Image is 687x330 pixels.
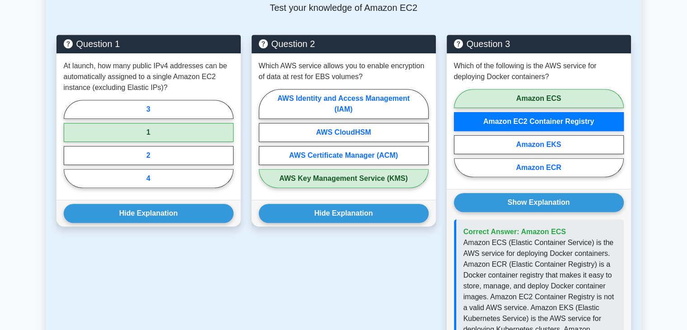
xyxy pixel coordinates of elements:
[64,100,234,119] label: 3
[454,135,624,154] label: Amazon EKS
[64,123,234,142] label: 1
[259,123,429,142] label: AWS CloudHSM
[454,89,624,108] label: Amazon ECS
[259,38,429,49] h5: Question 2
[454,158,624,177] label: Amazon ECR
[64,146,234,165] label: 2
[64,169,234,188] label: 4
[454,193,624,212] button: Show Explanation
[64,204,234,223] button: Hide Explanation
[454,38,624,49] h5: Question 3
[454,112,624,131] label: Amazon EC2 Container Registry
[463,228,566,236] span: Correct Answer: Amazon ECS
[259,146,429,165] label: AWS Certificate Manager (ACM)
[454,61,624,82] p: Which of the following is the AWS service for deploying Docker containers?
[56,2,631,13] p: Test your knowledge of Amazon EC2
[259,169,429,188] label: AWS Key Management Service (KMS)
[259,204,429,223] button: Hide Explanation
[64,38,234,49] h5: Question 1
[259,61,429,82] p: Which AWS service allows you to enable encryption of data at rest for EBS volumes?
[259,89,429,119] label: AWS Identity and Access Management (IAM)
[64,61,234,93] p: At launch, how many public IPv4 addresses can be automatically assigned to a single Amazon EC2 in...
